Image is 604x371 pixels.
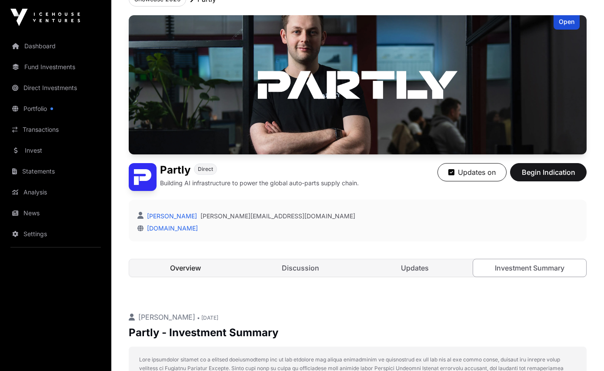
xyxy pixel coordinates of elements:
[200,212,355,221] a: [PERSON_NAME][EMAIL_ADDRESS][DOMAIN_NAME]
[129,15,587,154] img: Partly
[510,172,587,180] a: Begin Indication
[561,329,604,371] iframe: Chat Widget
[359,259,472,277] a: Updates
[7,120,104,139] a: Transactions
[145,212,197,220] a: [PERSON_NAME]
[129,259,586,277] nav: Tabs
[7,162,104,181] a: Statements
[7,78,104,97] a: Direct Investments
[510,163,587,181] button: Begin Indication
[129,326,587,340] p: Partly - Investment Summary
[197,314,218,321] span: • [DATE]
[7,224,104,244] a: Settings
[160,179,359,187] p: Building AI infrastructure to power the global auto-parts supply chain.
[143,224,198,232] a: [DOMAIN_NAME]
[129,312,587,322] p: [PERSON_NAME]
[129,163,157,191] img: Partly
[437,163,507,181] button: Updates on
[198,166,213,173] span: Direct
[244,259,357,277] a: Discussion
[521,167,576,177] span: Begin Indication
[129,259,242,277] a: Overview
[7,204,104,223] a: News
[7,37,104,56] a: Dashboard
[7,57,104,77] a: Fund Investments
[473,259,587,277] a: Investment Summary
[7,141,104,160] a: Invest
[7,99,104,118] a: Portfolio
[554,15,580,30] div: Open
[160,163,190,177] h1: Partly
[7,183,104,202] a: Analysis
[10,9,80,26] img: Icehouse Ventures Logo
